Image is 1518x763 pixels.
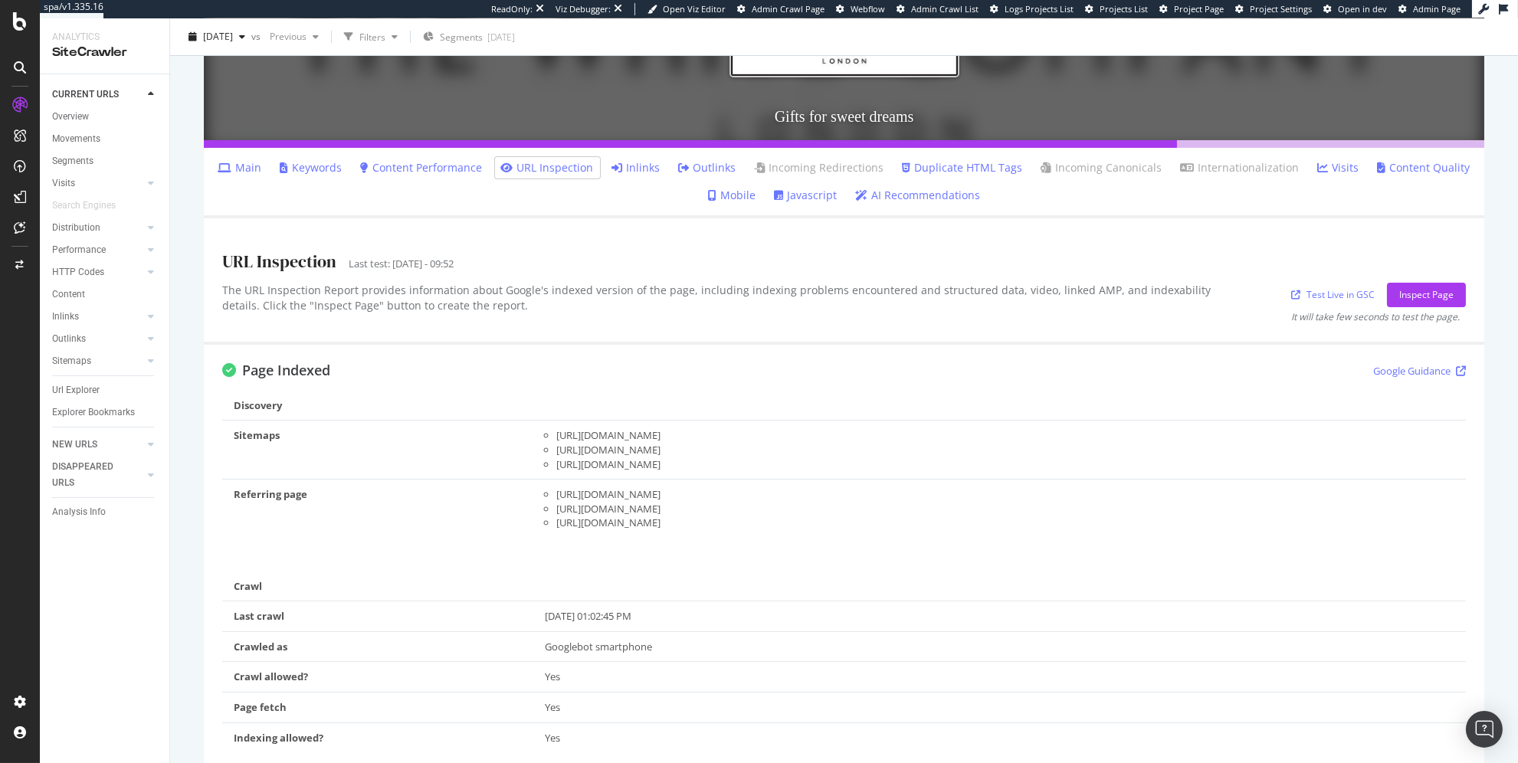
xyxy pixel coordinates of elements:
span: Webflow [851,3,885,15]
td: Discovery [222,391,533,421]
div: Sitemaps [234,428,280,443]
a: DISAPPEARED URLS [52,459,143,491]
div: Yes [545,700,1454,715]
span: Open Viz Editor [663,3,726,15]
button: Segments[DATE] [417,25,521,49]
div: [URL][DOMAIN_NAME] [556,502,1454,516]
div: Yes [545,670,1454,684]
span: vs [251,30,264,43]
a: Outlinks [679,160,736,175]
div: Page fetch [234,700,287,715]
div: NEW URLS [52,437,97,453]
a: Project Settings [1235,3,1312,15]
div: Crawled as [234,640,287,654]
div: Explorer Bookmarks [52,404,135,421]
div: Yes [545,731,1454,745]
h3: Gifts for sweet dreams [204,93,1484,140]
div: [DATE] 01:02:45 PM [545,609,1454,624]
a: Incoming Redirections [755,160,884,175]
div: Last crawl [234,609,284,624]
div: Analysis Info [52,504,106,520]
a: Analysis Info [52,504,159,520]
span: 2025 Aug. 4th [203,30,233,43]
button: Filters [338,25,404,49]
div: Visits [52,175,75,192]
div: [URL][DOMAIN_NAME] [556,457,1454,472]
a: Open Viz Editor [648,3,726,15]
div: Referring page [234,487,307,502]
h1: URL Inspection [222,252,336,270]
button: Previous [264,25,325,49]
a: Project Page [1159,3,1224,15]
div: Viz Debugger: [556,3,611,15]
span: Admin Crawl Page [752,3,825,15]
a: Open in dev [1323,3,1387,15]
div: SiteCrawler [52,44,157,61]
a: Movements [52,131,159,147]
div: HTTP Codes [52,264,104,280]
div: Performance [52,242,106,258]
a: Admin Page [1398,3,1461,15]
div: Url Explorer [52,382,100,398]
a: Content [52,287,159,303]
a: URL Inspection [501,160,594,175]
div: Open Intercom Messenger [1466,711,1503,748]
span: Logs Projects List [1005,3,1074,15]
div: Distribution [52,220,100,236]
div: [URL][DOMAIN_NAME] [556,516,1454,530]
span: Project Page [1174,3,1224,15]
h2: Page Indexed [222,363,330,378]
button: Inspect Page [1387,283,1466,307]
span: Admin Crawl List [911,3,979,15]
a: Inlinks [612,160,661,175]
a: Test Live in GSC [1291,287,1375,303]
div: It will take few seconds to test the page. [1291,310,1460,323]
div: The URL Inspection Report provides information about Google's indexed version of the page, includ... [222,283,1236,323]
a: Url Explorer [52,382,159,398]
div: Indexing allowed? [234,731,323,745]
a: Inlinks [52,309,143,325]
div: Analytics [52,31,157,44]
div: Crawl allowed? [234,670,308,684]
td: Crawl [222,571,533,601]
button: [DATE] [182,25,251,49]
a: Content Quality [1378,160,1470,175]
a: Visits [1318,160,1359,175]
div: [URL][DOMAIN_NAME] [556,487,1454,502]
a: Performance [52,242,143,258]
a: CURRENT URLS [52,87,143,103]
span: Projects List [1100,3,1148,15]
div: Sitemaps [52,353,91,369]
a: Projects List [1085,3,1148,15]
a: Overview [52,109,159,125]
a: Admin Crawl List [897,3,979,15]
div: Overview [52,109,89,125]
a: Main [218,160,262,175]
div: CURRENT URLS [52,87,119,103]
a: Outlinks [52,331,143,347]
a: HTTP Codes [52,264,143,280]
a: Incoming Canonicals [1041,160,1162,175]
a: Logs Projects List [990,3,1074,15]
a: Google Guidance [1373,364,1466,378]
a: AI Recommendations [855,188,980,203]
div: [DATE] [487,31,515,44]
div: Filters [359,30,385,43]
a: Distribution [52,220,143,236]
div: [URL][DOMAIN_NAME] [556,443,1454,457]
div: Content [52,287,85,303]
div: [URL][DOMAIN_NAME] [556,428,1454,443]
a: Webflow [836,3,885,15]
a: Internationalization [1181,160,1300,175]
a: Mobile [708,188,756,203]
span: Previous [264,30,307,43]
a: Explorer Bookmarks [52,404,159,421]
a: Content Performance [361,160,483,175]
a: NEW URLS [52,437,143,453]
a: Keywords [280,160,343,175]
div: Segments [52,153,93,169]
div: Outlinks [52,331,86,347]
div: Googlebot smartphone [545,640,1454,654]
div: Movements [52,131,100,147]
a: Visits [52,175,143,192]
